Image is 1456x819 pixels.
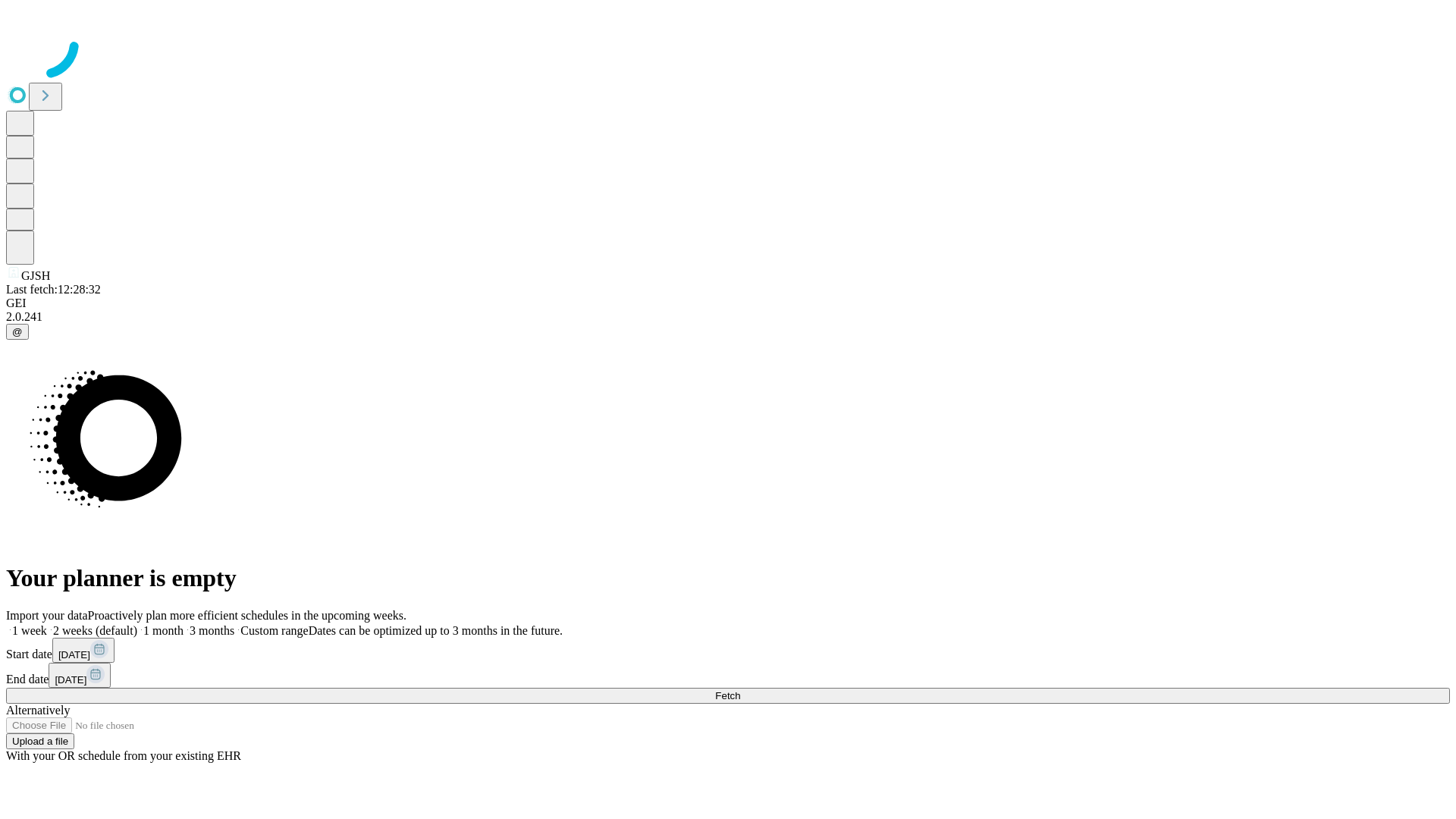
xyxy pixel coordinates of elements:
[6,749,241,762] span: With your OR schedule from your existing EHR
[6,283,101,296] span: Last fetch: 12:28:32
[55,674,86,686] span: [DATE]
[12,624,47,637] span: 1 week
[6,663,1450,688] div: End date
[6,733,74,749] button: Upload a file
[58,649,90,661] span: [DATE]
[6,688,1450,704] button: Fetch
[6,324,29,340] button: @
[240,624,308,637] span: Custom range
[6,704,70,717] span: Alternatively
[52,638,115,663] button: [DATE]
[190,624,234,637] span: 3 months
[6,310,1450,324] div: 2.0.241
[143,624,184,637] span: 1 month
[12,326,23,337] span: @
[53,624,137,637] span: 2 weeks (default)
[715,690,740,701] span: Fetch
[21,269,50,282] span: GJSH
[49,663,111,688] button: [DATE]
[309,624,563,637] span: Dates can be optimized up to 3 months in the future.
[6,297,1450,310] div: GEI
[88,609,406,622] span: Proactively plan more efficient schedules in the upcoming weeks.
[6,638,1450,663] div: Start date
[6,609,88,622] span: Import your data
[6,564,1450,592] h1: Your planner is empty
